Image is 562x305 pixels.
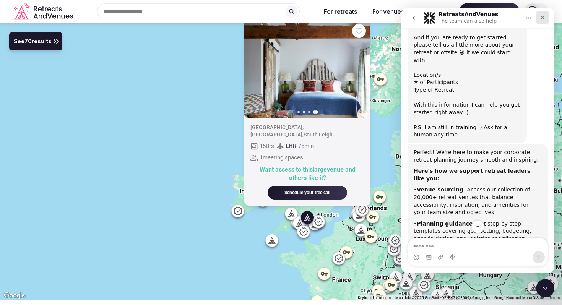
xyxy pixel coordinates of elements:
[36,247,42,253] button: Upload attachment
[14,37,52,46] span: See 70 results
[536,279,554,297] iframe: Intercom live chat
[24,247,30,253] button: Gif picker
[13,3,75,20] svg: Retreats and Venues company logo
[9,32,62,50] button: See70results
[395,295,544,300] span: Map data ©2025 GeoBasis-DE/BKG (©2009), Google, Inst. Geogr. Nacional, Mapa GISrael
[549,295,560,300] a: Terms (opens in new tab)
[260,142,274,150] span: 15 Brs
[15,179,62,185] b: Venue sourcing
[297,111,300,113] button: Go to slide 1
[286,143,297,149] span: LHR
[250,131,302,138] span: [GEOGRAPHIC_DATA]
[12,26,119,131] div: And if you are ready to get started please tell us a little more about your retreat or offsite 😀 ...
[413,3,456,20] button: Resources
[260,154,303,162] span: 1 meeting spaces
[304,131,333,138] span: South Leigh
[12,178,141,208] div: • - Access our collection of 20,000+ retreat venues that balance accessibility, inspiration, and ...
[277,190,338,196] div: Schedule your free call
[250,165,364,183] div: Want access to this large venue and others like it?
[244,19,370,118] img: Featured image for venue
[6,230,146,243] textarea: Message…
[543,276,558,291] button: Map camera controls
[2,290,27,300] img: Google
[358,295,391,300] button: Keyboard shortcuts
[49,247,55,253] button: Start recording
[313,110,318,114] button: Go to slide 4
[459,3,520,20] span: Let's connect
[318,3,363,20] button: For retreats
[250,124,302,130] span: [GEOGRAPHIC_DATA]
[131,243,143,256] button: Send a message…
[302,131,304,138] span: ,
[303,111,305,113] button: Go to slide 2
[2,290,27,300] a: Open this area in Google Maps (opens a new window)
[401,8,554,273] iframe: Intercom live chat
[12,141,141,156] div: Perfect! We're here to make your corporate retreat planning journey smooth and inspiring.
[366,3,410,20] button: For venues
[70,213,83,226] button: Scroll to bottom
[298,142,314,150] span: 75 min
[13,3,75,20] a: Visit the homepage
[268,190,347,195] a: Schedule your free call
[12,247,18,253] button: Emoji picker
[308,111,310,113] button: Go to slide 3
[12,160,129,174] b: Here's how we support retreat leaders like you:
[302,124,304,130] span: ,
